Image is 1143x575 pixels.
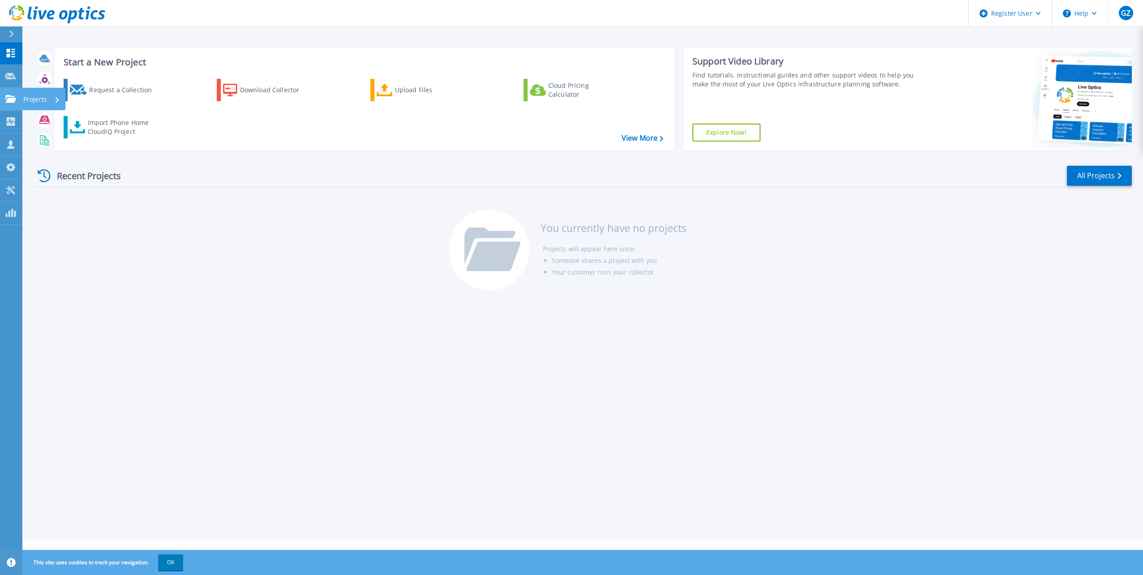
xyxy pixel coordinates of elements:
[692,56,924,67] div: Support Video Library
[1067,166,1132,186] a: All Projects
[88,118,158,136] div: Import Phone Home CloudIQ Project
[25,554,183,571] span: This site uses cookies to track your navigation.
[622,134,663,142] a: View More
[543,243,687,255] li: Projects will appear here once:
[64,57,663,67] h3: Start a New Project
[370,79,470,101] a: Upload Files
[240,81,312,99] div: Download Collector
[692,124,761,142] a: Explore Now!
[34,165,133,187] div: Recent Projects
[552,255,687,266] li: Someone shares a project with you
[541,223,687,233] h3: You currently have no projects
[1121,9,1130,17] span: GZ
[23,88,47,111] p: Projects
[524,79,623,101] a: Cloud Pricing Calculator
[89,81,161,99] div: Request a Collection
[552,266,687,278] li: Your customer runs your collector
[548,81,620,99] div: Cloud Pricing Calculator
[395,81,467,99] div: Upload Files
[158,554,183,571] button: OK
[217,79,317,101] a: Download Collector
[692,71,924,89] div: Find tutorials, instructional guides and other support videos to help you make the most of your L...
[64,79,163,101] a: Request a Collection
